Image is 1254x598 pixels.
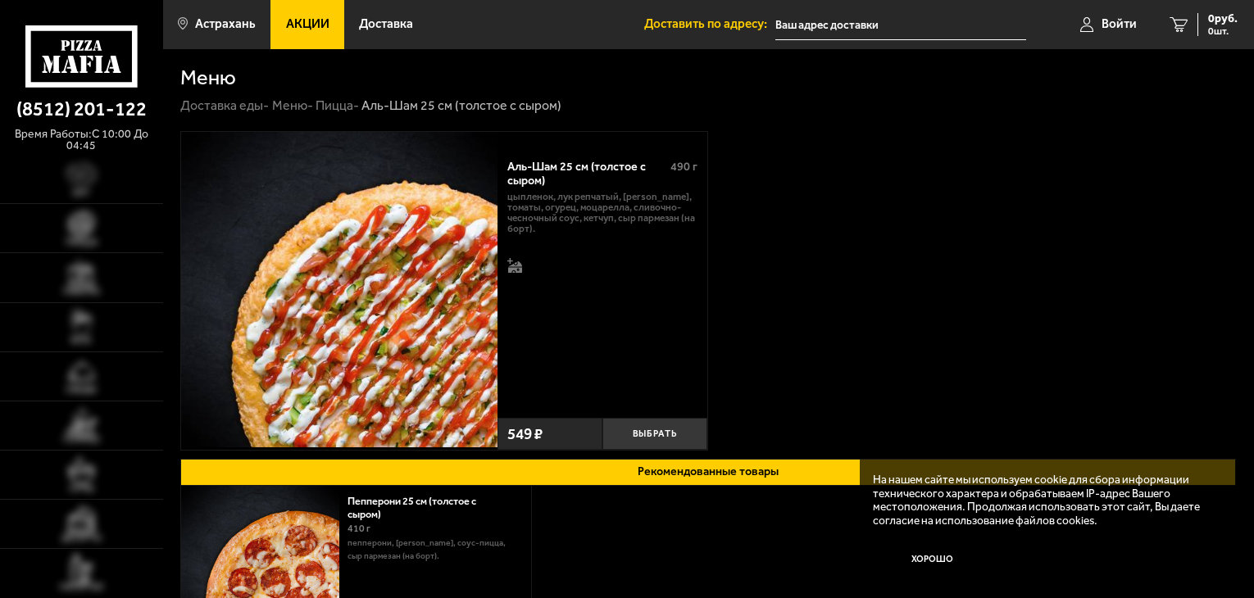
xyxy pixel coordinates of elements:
span: 490 г [670,160,697,174]
img: Аль-Шам 25 см (толстое с сыром) [181,132,497,447]
a: Аль-Шам 25 см (толстое с сыром) [181,132,497,450]
h1: Меню [180,67,236,88]
span: 549 ₽ [507,426,543,442]
span: 0 руб. [1208,13,1238,25]
span: 0 шт. [1208,26,1238,36]
button: Рекомендованные товары [180,459,1236,486]
button: Хорошо [873,540,990,579]
a: Пепперони 25 см (толстое с сыром) [348,495,476,520]
a: Пицца- [316,97,359,113]
p: пепперони, [PERSON_NAME], соус-пицца, сыр пармезан (на борт). [348,537,520,563]
a: Меню- [272,97,313,113]
a: Доставка еды- [180,97,269,113]
button: Выбрать [602,418,707,450]
p: На нашем сайте мы используем cookie для сбора информации технического характера и обрабатываем IP... [873,473,1213,527]
span: Акции [286,18,329,30]
span: Доставить по адресу: [644,18,775,30]
span: 410 г [348,523,370,534]
div: Аль-Шам 25 см (толстое с сыром) [507,160,659,188]
div: Аль-Шам 25 см (толстое с сыром) [361,97,561,115]
span: Астрахань [195,18,256,30]
p: цыпленок, лук репчатый, [PERSON_NAME], томаты, огурец, моцарелла, сливочно-чесночный соус, кетчуп... [507,192,698,233]
span: Доставка [359,18,413,30]
span: Войти [1102,18,1137,30]
input: Ваш адрес доставки [775,10,1026,40]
